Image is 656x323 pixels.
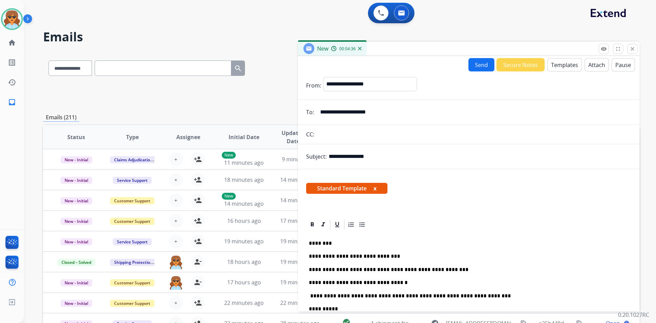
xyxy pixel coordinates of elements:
span: 00:04:36 [339,46,356,52]
mat-icon: inbox [8,98,16,106]
button: + [169,173,183,187]
span: 19 minutes ago [280,279,320,286]
span: Updated Date [278,129,309,145]
p: New [222,193,236,200]
span: New - Initial [60,279,92,286]
div: Ordered List [346,219,356,230]
span: 19 minutes ago [280,258,320,266]
span: 11 minutes ago [224,159,264,166]
span: Status [67,133,85,141]
mat-icon: person_add [194,196,202,204]
span: Shipping Protection [110,259,157,266]
span: + [174,196,177,204]
span: 18 hours ago [227,258,261,266]
p: CC: [306,130,314,138]
span: 14 minutes ago [224,200,264,207]
span: 17 minutes ago [280,217,320,225]
span: 14 minutes ago [280,197,320,204]
button: + [169,214,183,228]
button: + [169,296,183,310]
img: agent-avatar [169,275,183,290]
mat-icon: search [234,64,242,72]
span: Closed – Solved [57,259,95,266]
mat-icon: person_add [194,217,202,225]
mat-icon: person_add [194,237,202,245]
span: 14 minutes ago [280,176,320,184]
button: Send [468,58,494,71]
span: + [174,217,177,225]
span: New - Initial [60,218,92,225]
mat-icon: person_remove [194,278,202,286]
span: New - Initial [60,177,92,184]
span: 17 hours ago [227,279,261,286]
p: New [222,152,236,159]
div: Italic [318,219,328,230]
mat-icon: fullscreen [615,46,621,52]
mat-icon: close [629,46,635,52]
button: + [169,193,183,207]
span: + [174,299,177,307]
span: + [174,155,177,163]
span: 16 hours ago [227,217,261,225]
div: Bold [307,219,317,230]
span: + [174,237,177,245]
button: Templates [547,58,582,71]
span: Customer Support [110,197,154,204]
img: avatar [2,10,22,29]
span: Service Support [113,177,152,184]
span: New [317,45,328,52]
mat-icon: person_add [194,299,202,307]
p: Emails (211) [43,113,79,122]
span: 19 minutes ago [224,238,264,245]
div: Bullet List [357,219,367,230]
div: Underline [332,219,342,230]
button: Secure Notes [496,58,545,71]
span: Claims Adjudication [110,156,157,163]
p: From: [306,81,321,90]
span: Customer Support [110,300,154,307]
img: agent-avatar [169,255,183,269]
button: + [169,234,183,248]
span: 19 minutes ago [280,238,320,245]
span: New - Initial [60,300,92,307]
span: Initial Date [229,133,259,141]
span: + [174,176,177,184]
span: Customer Support [110,279,154,286]
p: 0.20.1027RC [618,311,649,319]
span: Customer Support [110,218,154,225]
mat-icon: list_alt [8,58,16,67]
button: x [373,184,377,192]
mat-icon: person_add [194,155,202,163]
span: New - Initial [60,156,92,163]
span: Service Support [113,238,152,245]
mat-icon: person_add [194,176,202,184]
h2: Emails [43,30,640,44]
span: 18 minutes ago [224,176,264,184]
span: 22 minutes ago [224,299,264,307]
button: Attach [585,58,609,71]
button: Pause [612,58,635,71]
p: Subject: [306,152,327,161]
span: Type [126,133,139,141]
span: 22 minutes ago [280,299,320,307]
mat-icon: person_remove [194,258,202,266]
p: To: [306,108,314,116]
span: New - Initial [60,238,92,245]
button: + [169,152,183,166]
span: Assignee [176,133,200,141]
mat-icon: home [8,39,16,47]
span: Standard Template [306,183,387,194]
mat-icon: history [8,78,16,86]
span: New - Initial [60,197,92,204]
span: 9 minutes ago [282,156,318,163]
mat-icon: remove_red_eye [601,46,607,52]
